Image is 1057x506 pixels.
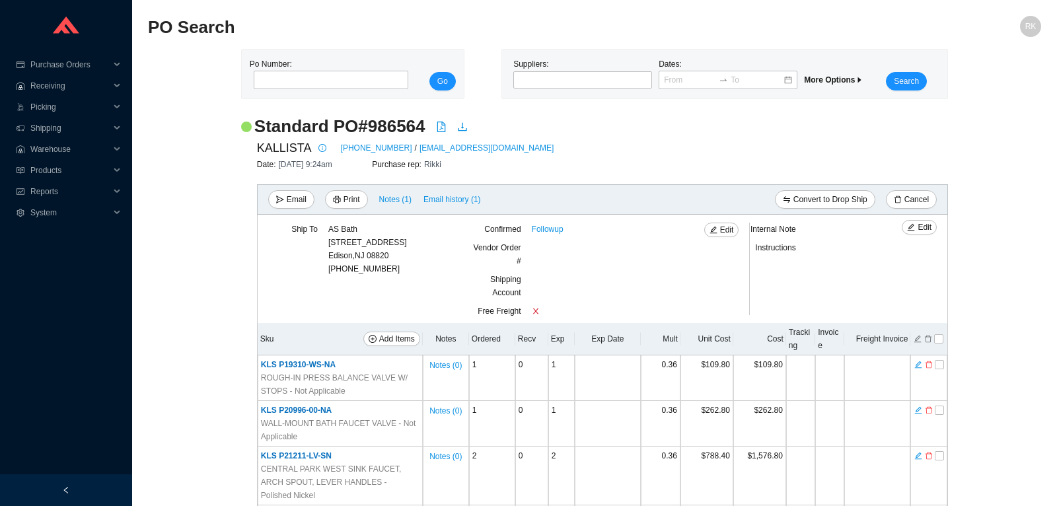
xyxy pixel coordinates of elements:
[924,333,933,342] button: delete
[379,332,415,345] span: Add Items
[886,190,937,209] button: deleteCancel
[641,401,680,447] td: 0.36
[148,16,818,39] h2: PO Search
[815,323,844,355] th: Invoice
[775,190,875,209] button: swapConvert to Drop Ship
[276,196,284,205] span: send
[710,226,717,235] span: edit
[261,451,332,460] span: KLS P21211-LV-SN
[333,196,341,205] span: printer
[424,160,441,169] span: Rikki
[30,181,110,202] span: Reports
[30,202,110,223] span: System
[856,76,863,84] span: caret-right
[484,225,521,234] span: Confirmed
[925,360,933,369] span: delete
[261,371,419,398] span: ROUGH-IN PRESS BALANCE VALVE W/ STOPS - Not Applicable
[680,355,733,401] td: $109.80
[925,451,933,460] span: delete
[423,190,482,209] button: Email history (1)
[429,404,462,417] span: Notes ( 0 )
[907,223,915,233] span: edit
[804,75,863,85] span: More Options
[261,360,336,369] span: KLS P19310-WS-NA
[894,196,902,205] span: delete
[457,122,468,135] a: download
[515,401,548,447] td: 0
[257,138,312,158] span: KALLISTA
[914,404,923,414] button: edit
[924,450,933,459] button: delete
[261,462,419,502] span: CENTRAL PARK WEST SINK FAUCET, ARCH SPOUT, LEVER HANDLES - Polished Nickel
[844,323,910,355] th: Freight Invoice
[344,193,360,206] span: Print
[312,139,330,157] button: info-circle
[720,223,734,236] span: Edit
[548,323,575,355] th: Exp
[363,332,420,346] button: plus-circleAdd Items
[925,406,933,415] span: delete
[379,192,412,201] button: Notes (1)
[664,73,716,87] input: From
[291,225,318,234] span: Ship To
[30,96,110,118] span: Picking
[328,223,407,262] div: AS Bath [STREET_ADDRESS] Edison , NJ 08820
[423,323,469,355] th: Notes
[268,190,314,209] button: sendEmail
[755,243,795,252] span: Instructions
[490,275,521,297] span: Shipping Account
[914,359,923,368] button: edit
[457,122,468,132] span: download
[419,141,554,155] a: [EMAIL_ADDRESS][DOMAIN_NAME]
[478,307,521,316] span: Free Freight
[913,333,922,342] button: edit
[548,401,575,447] td: 1
[548,355,575,401] td: 1
[62,486,70,494] span: left
[719,75,728,85] span: swap-right
[924,404,933,414] button: delete
[429,358,462,367] button: Notes (0)
[260,332,420,346] div: Sku
[436,122,447,135] a: file-pdf
[254,115,425,138] h2: Standard PO # 986564
[680,401,733,447] td: $262.80
[423,193,481,206] span: Email history (1)
[437,75,448,88] span: Go
[894,75,919,88] span: Search
[315,144,330,152] span: info-circle
[750,225,796,234] span: Internal Note
[16,188,25,196] span: fund
[369,335,377,344] span: plus-circle
[30,118,110,139] span: Shipping
[16,209,25,217] span: setting
[429,449,462,458] button: Notes (0)
[680,323,733,355] th: Unit Cost
[733,355,786,401] td: $109.80
[429,450,462,463] span: Notes ( 0 )
[904,193,929,206] span: Cancel
[655,57,801,90] div: Dates:
[261,406,332,415] span: KLS P20996-00-NA
[515,447,548,505] td: 0
[469,355,515,401] td: 1
[680,447,733,505] td: $788.40
[731,73,783,87] input: To
[532,307,540,315] span: close
[914,406,922,415] span: edit
[436,122,447,132] span: file-pdf
[914,450,923,459] button: edit
[902,220,937,235] button: editEdit
[429,404,462,413] button: Notes (0)
[372,160,424,169] span: Purchase rep:
[733,447,786,505] td: $1,576.80
[30,139,110,160] span: Warehouse
[30,54,110,75] span: Purchase Orders
[510,57,655,90] div: Suppliers:
[641,323,680,355] th: Mult
[469,447,515,505] td: 2
[250,57,404,90] div: Po Number:
[469,323,515,355] th: Ordered
[379,193,412,206] span: Notes ( 1 )
[886,72,927,90] button: Search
